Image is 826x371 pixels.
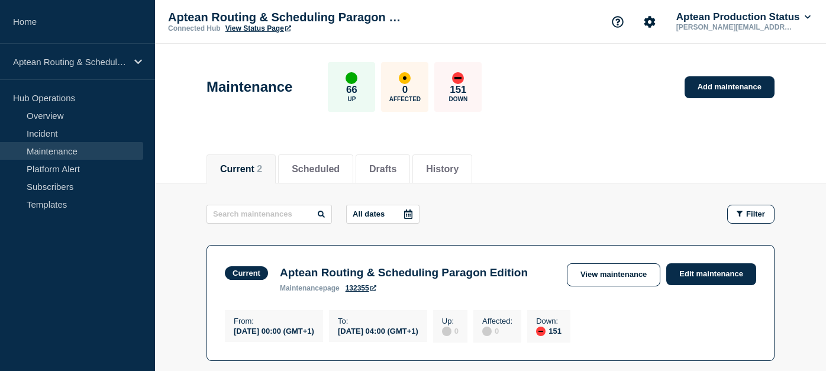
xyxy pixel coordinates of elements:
p: Affected : [482,317,512,325]
button: Scheduled [292,164,340,175]
div: 0 [442,325,459,336]
p: Up [347,96,356,102]
div: down [536,327,546,336]
div: affected [399,72,411,84]
span: 2 [257,164,262,174]
div: disabled [482,327,492,336]
button: Drafts [369,164,396,175]
button: History [426,164,459,175]
p: All dates [353,209,385,218]
div: up [346,72,357,84]
p: page [280,284,340,292]
button: Aptean Production Status [674,11,813,23]
a: Add maintenance [685,76,775,98]
button: Current 2 [220,164,262,175]
p: 66 [346,84,357,96]
a: 132355 [346,284,376,292]
button: Filter [727,205,775,224]
p: 0 [402,84,408,96]
div: 0 [482,325,512,336]
span: Filter [746,209,765,218]
div: 151 [536,325,562,336]
a: View Status Page [225,24,291,33]
button: Support [605,9,630,34]
p: Aptean Routing & Scheduling Paragon Edition [13,57,127,67]
div: down [452,72,464,84]
p: Up : [442,317,459,325]
p: 151 [450,84,466,96]
h3: Aptean Routing & Scheduling Paragon Edition [280,266,528,279]
div: Current [233,269,260,278]
h1: Maintenance [206,79,292,95]
p: Aptean Routing & Scheduling Paragon Edition [168,11,405,24]
p: Connected Hub [168,24,221,33]
p: Down : [536,317,562,325]
p: From : [234,317,314,325]
input: Search maintenances [206,205,332,224]
a: View maintenance [567,263,660,286]
a: Edit maintenance [666,263,756,285]
button: All dates [346,205,420,224]
p: To : [338,317,418,325]
p: [PERSON_NAME][EMAIL_ADDRESS][DOMAIN_NAME] [674,23,797,31]
div: disabled [442,327,451,336]
p: Affected [389,96,421,102]
button: Account settings [637,9,662,34]
div: [DATE] 04:00 (GMT+1) [338,325,418,335]
p: Down [449,96,468,102]
div: [DATE] 00:00 (GMT+1) [234,325,314,335]
span: maintenance [280,284,323,292]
